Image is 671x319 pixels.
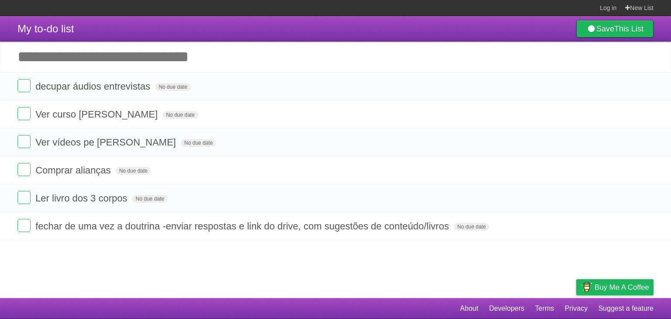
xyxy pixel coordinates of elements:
[35,165,113,176] span: Comprar alianças
[17,135,31,148] label: Done
[17,219,31,232] label: Done
[35,193,129,204] span: Ler livro dos 3 corpos
[600,191,617,205] label: Star task
[17,191,31,204] label: Done
[600,135,617,149] label: Star task
[35,137,178,148] span: Ver vídeos pe [PERSON_NAME]
[576,279,654,295] a: Buy me a coffee
[565,300,588,317] a: Privacy
[600,107,617,121] label: Star task
[581,280,592,295] img: Buy me a coffee
[598,300,654,317] a: Suggest a feature
[35,109,160,120] span: Ver curso [PERSON_NAME]
[614,24,643,33] b: This List
[600,79,617,94] label: Star task
[535,300,554,317] a: Terms
[576,20,654,38] a: SaveThis List
[17,79,31,92] label: Done
[460,300,478,317] a: About
[17,163,31,176] label: Done
[116,167,151,175] span: No due date
[35,221,451,232] span: fechar de uma vez a doutrina -enviar respostas e link do drive, com sugestões de conteúdo/livros
[132,195,168,203] span: No due date
[454,223,489,231] span: No due date
[163,111,198,119] span: No due date
[600,219,617,233] label: Star task
[600,163,617,177] label: Star task
[489,300,524,317] a: Developers
[35,81,152,92] span: decupar áudios entrevistas
[181,139,216,147] span: No due date
[17,107,31,120] label: Done
[17,23,74,35] span: My to-do list
[155,83,190,91] span: No due date
[595,280,649,295] span: Buy me a coffee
